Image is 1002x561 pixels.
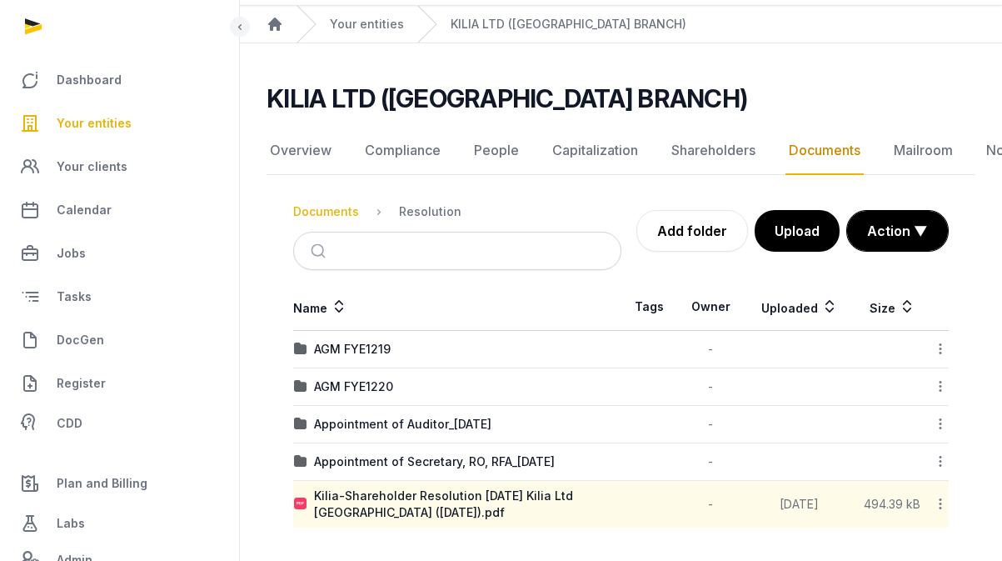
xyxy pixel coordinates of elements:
img: folder.svg [294,380,307,393]
div: Documents [293,203,359,220]
a: Overview [267,127,335,175]
button: Upload [755,210,840,252]
a: Your entities [13,103,226,143]
img: folder.svg [294,455,307,468]
span: [DATE] [780,497,819,511]
th: Size [855,283,930,331]
th: Owner [677,283,745,331]
td: - [677,331,745,368]
span: Your clients [57,157,127,177]
a: Calendar [13,190,226,230]
div: Resolution [399,203,461,220]
a: Labs [13,503,226,543]
td: - [677,368,745,406]
th: Uploaded [745,283,855,331]
td: - [677,443,745,481]
span: Register [57,373,106,393]
td: - [677,481,745,528]
a: DocGen [13,320,226,360]
span: Dashboard [57,70,122,90]
a: Shareholders [668,127,759,175]
a: Capitalization [549,127,641,175]
a: Jobs [13,233,226,273]
nav: Tabs [267,127,975,175]
a: Documents [785,127,864,175]
button: Action ▼ [847,211,948,251]
a: KILIA LTD ([GEOGRAPHIC_DATA] BRANCH) [451,16,686,33]
a: Register [13,363,226,403]
nav: Breadcrumb [293,192,621,232]
span: Calendar [57,200,112,220]
div: Appointment of Secretary, RO, RFA_[DATE] [314,453,555,470]
nav: Breadcrumb [240,6,1002,43]
button: Submit [301,233,340,269]
a: Tasks [13,277,226,317]
th: Name [293,283,621,331]
span: Tasks [57,287,92,307]
a: CDD [13,407,226,440]
a: Mailroom [890,127,956,175]
a: Plan and Billing [13,463,226,503]
h2: KILIA LTD ([GEOGRAPHIC_DATA] BRANCH) [267,83,747,113]
a: Compliance [361,127,444,175]
div: Kilia-Shareholder Resolution [DATE] Kilia Ltd [GEOGRAPHIC_DATA] ([DATE]).pdf [314,488,621,521]
div: AGM FYE1220 [314,378,393,395]
span: DocGen [57,330,104,350]
a: Your entities [330,16,404,33]
a: Your clients [13,147,226,187]
div: Appointment of Auditor_[DATE] [314,416,491,433]
img: pdf.svg [294,498,307,511]
span: CDD [57,413,82,433]
span: Labs [57,513,85,533]
div: AGM FYE1219 [314,341,391,358]
td: - [677,406,745,443]
img: folder.svg [294,343,307,356]
span: Plan and Billing [57,473,147,493]
td: 494.39 kB [855,481,930,528]
a: Dashboard [13,60,226,100]
span: Your entities [57,113,132,133]
a: Add folder [636,210,748,252]
a: People [471,127,522,175]
img: folder.svg [294,418,307,431]
span: Jobs [57,243,86,263]
th: Tags [621,283,677,331]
